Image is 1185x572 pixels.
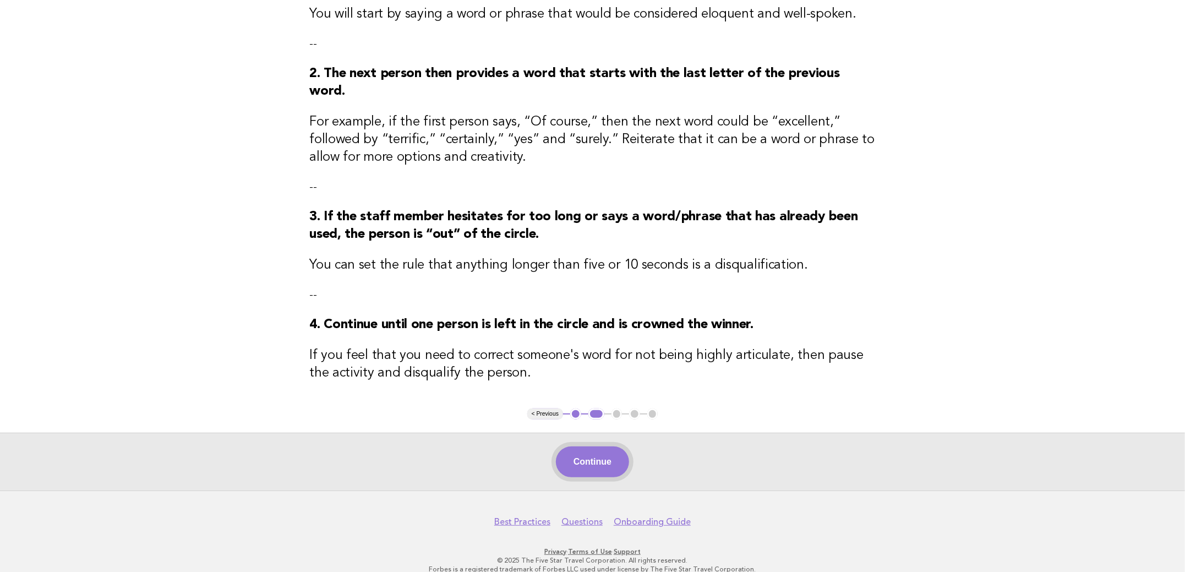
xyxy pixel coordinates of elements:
[309,36,876,52] p: --
[614,516,691,527] a: Onboarding Guide
[309,113,876,166] h3: For example, if the first person says, “Of course,” then the next word could be “excellent,” foll...
[561,516,603,527] a: Questions
[309,67,840,98] strong: 2. The next person then provides a word that starts with the last letter of the previous word.
[570,408,581,420] button: 1
[588,408,604,420] button: 2
[309,210,858,241] strong: 3. If the staff member hesitates for too long or says a word/phrase that has already been used, t...
[527,408,563,420] button: < Previous
[556,446,629,477] button: Continue
[309,6,876,23] h3: You will start by saying a word or phrase that would be considered eloquent and well-spoken.
[309,287,876,303] p: --
[614,548,641,555] a: Support
[309,179,876,195] p: --
[309,257,876,274] h3: You can set the rule that anything longer than five or 10 seconds is a disqualification.
[544,548,566,555] a: Privacy
[309,318,753,331] strong: 4. Continue until one person is left in the circle and is crowned the winner.
[494,516,550,527] a: Best Practices
[309,347,876,382] h3: If you feel that you need to correct someone's word for not being highly articulate, then pause t...
[256,556,930,565] p: © 2025 The Five Star Travel Corporation. All rights reserved.
[256,547,930,556] p: · ·
[568,548,612,555] a: Terms of Use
